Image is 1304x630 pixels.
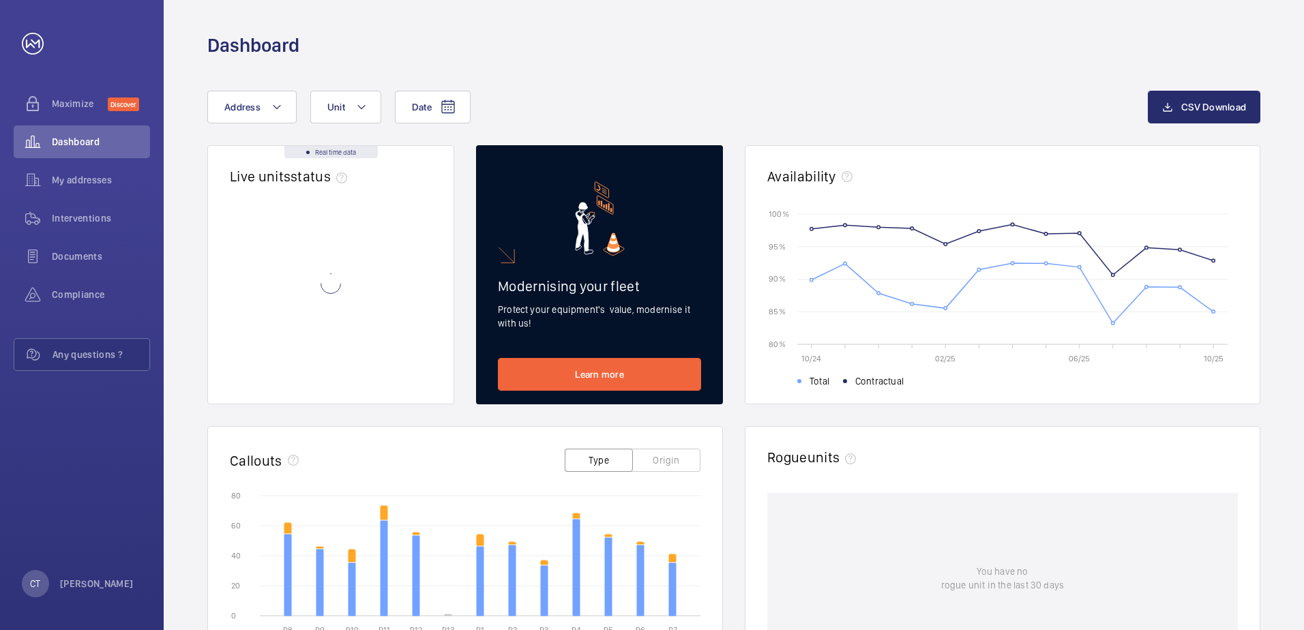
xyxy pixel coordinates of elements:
[1069,354,1090,363] text: 06/25
[230,452,282,469] h2: Callouts
[231,611,236,620] text: 0
[52,135,150,149] span: Dashboard
[231,581,240,590] text: 20
[769,274,786,284] text: 90 %
[53,348,149,361] span: Any questions ?
[767,168,836,185] h2: Availability
[769,307,786,316] text: 85 %
[632,449,700,472] button: Origin
[108,97,139,111] span: Discover
[1204,354,1224,363] text: 10/25
[231,551,241,560] text: 40
[941,565,1064,592] p: You have no rogue unit in the last 30 days
[498,358,701,391] a: Learn more
[769,241,786,251] text: 95 %
[284,146,378,158] div: Real time data
[327,102,345,112] span: Unit
[498,277,701,295] h2: Modernising your fleet
[1181,102,1246,112] span: CSV Download
[52,173,150,187] span: My addresses
[575,181,625,256] img: marketing-card.svg
[231,521,241,530] text: 60
[935,354,955,363] text: 02/25
[855,374,904,388] span: Contractual
[52,211,150,225] span: Interventions
[60,577,134,590] p: [PERSON_NAME]
[769,209,789,218] text: 100 %
[565,449,633,472] button: Type
[1148,91,1260,123] button: CSV Download
[498,303,701,330] p: Protect your equipment's value, modernise it with us!
[224,102,261,112] span: Address
[52,97,108,110] span: Maximize
[207,33,299,58] h1: Dashboard
[769,339,786,348] text: 80 %
[767,449,861,466] h2: Rogue
[801,354,821,363] text: 10/24
[230,168,353,185] h2: Live units
[291,168,353,185] span: status
[30,577,40,590] p: CT
[807,449,862,466] span: units
[207,91,297,123] button: Address
[52,288,150,301] span: Compliance
[412,102,432,112] span: Date
[810,374,829,388] span: Total
[395,91,471,123] button: Date
[52,250,150,263] span: Documents
[310,91,381,123] button: Unit
[231,491,241,500] text: 80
